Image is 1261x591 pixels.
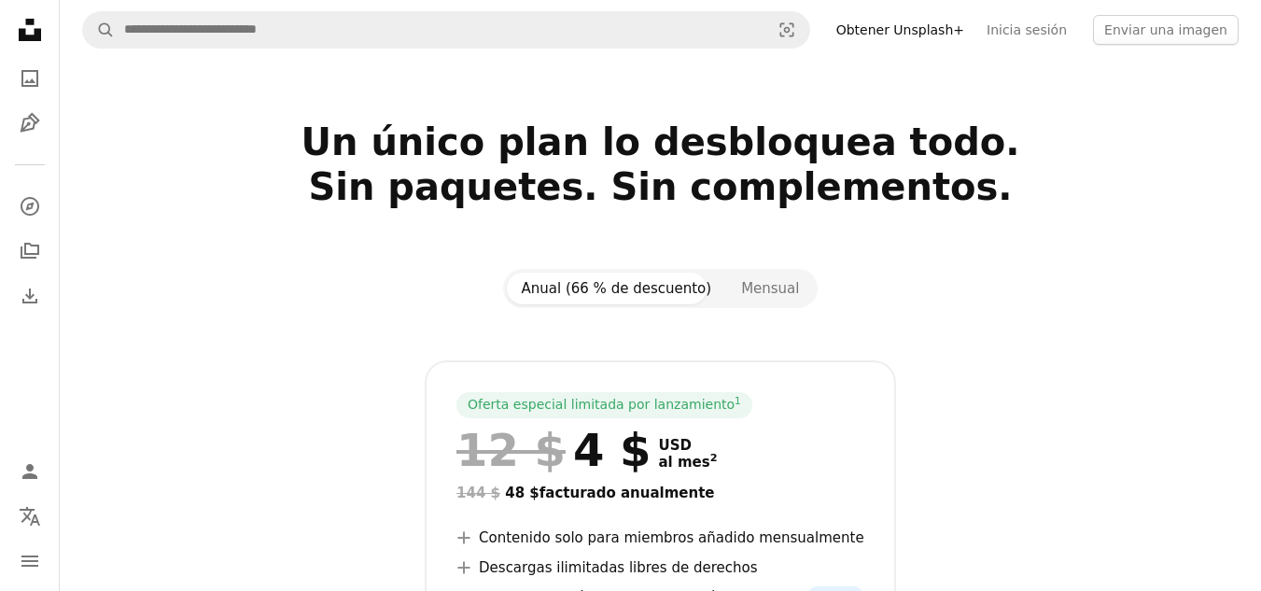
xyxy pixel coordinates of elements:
[707,454,722,471] a: 2
[735,395,741,406] sup: 1
[764,12,809,48] button: Búsqueda visual
[456,527,864,549] li: Contenido solo para miembros añadido mensualmente
[658,454,717,471] span: al mes
[1093,15,1239,45] button: Enviar una imagen
[456,426,651,474] div: 4 $
[710,452,718,464] sup: 2
[11,498,49,535] button: Idioma
[658,437,717,454] span: USD
[975,15,1078,45] a: Inicia sesión
[82,11,810,49] form: Encuentra imágenes en todo el sitio
[11,232,49,270] a: Colecciones
[456,556,864,579] li: Descargas ilimitadas libres de derechos
[456,482,864,504] div: 48 $ facturado anualmente
[731,396,745,415] a: 1
[11,542,49,580] button: Menú
[507,273,727,304] button: Anual (66 % de descuento)
[11,453,49,490] a: Iniciar sesión / Registrarse
[11,188,49,225] a: Explorar
[83,12,115,48] button: Buscar en Unsplash
[456,392,752,418] div: Oferta especial limitada por lanzamiento
[11,60,49,97] a: Fotos
[456,485,500,501] span: 144 $
[825,15,975,45] a: Obtener Unsplash+
[82,120,1239,254] h2: Un único plan lo desbloquea todo. Sin paquetes. Sin complementos.
[11,105,49,142] a: Ilustraciones
[11,277,49,315] a: Historial de descargas
[726,273,814,304] button: Mensual
[11,11,49,52] a: Inicio — Unsplash
[456,426,566,474] span: 12 $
